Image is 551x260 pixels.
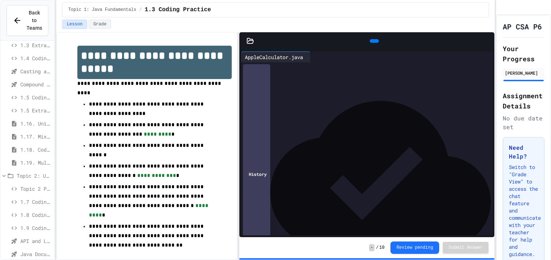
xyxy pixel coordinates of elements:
span: 1.5 Coding Practice [20,94,51,101]
span: Topic 1: Java Fundamentals [68,7,136,13]
span: 1.18. Coding Practice 1a (1.1-1.6) [20,146,51,153]
button: Back to Teams [7,5,48,36]
div: [PERSON_NAME] [505,70,542,76]
span: API and Libraries - Topic 1.7 [20,237,51,245]
span: Casting and Ranges of variables - Quiz [20,67,51,75]
p: Switch to "Grade View" to access the chat feature and communicate with your teacher for help and ... [509,164,538,258]
span: 1.19. Multiple Choice Exercises for Unit 1a (1.1-1.6) [20,159,51,166]
span: 1.16. Unit Summary 1a (1.1-1.6) [20,120,51,127]
span: 1.5 Extra Challenge Problem [20,107,51,114]
button: Lesson [62,20,87,29]
span: 1.3 Coding Practice [145,5,211,14]
span: 1.3 Extra Challenge Problem [20,41,51,49]
span: Submit Answer [449,245,483,251]
h2: Your Progress [503,44,544,64]
span: Java Documentation with Comments - Topic 1.8 [20,250,51,258]
span: Topic 2: Using Classes [17,172,51,179]
span: 1.7 Coding Practice [20,198,51,206]
span: 10 [379,245,384,251]
h1: AP CSA P6 [503,21,542,32]
span: / [376,245,378,251]
span: Back to Teams [27,9,42,32]
button: Grade [89,20,111,29]
span: Topic 2 Project [20,185,51,193]
span: 1.9 Coding Practice [20,224,51,232]
div: AppleCalculator.java [241,51,311,62]
h3: Need Help? [509,143,538,161]
div: No due date set [503,114,544,131]
span: 1.4 Coding Practice [20,54,51,62]
span: 1.8 Coding Practice [20,211,51,219]
span: Compound assignment operators - Quiz [20,81,51,88]
div: AppleCalculator.java [241,53,307,61]
span: / [139,7,142,13]
button: Submit Answer [443,242,489,253]
button: Review pending [390,242,439,254]
h2: Assignment Details [503,91,544,111]
span: - [369,244,374,251]
span: 1.17. Mixed Up Code Practice 1.1-1.6 [20,133,51,140]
